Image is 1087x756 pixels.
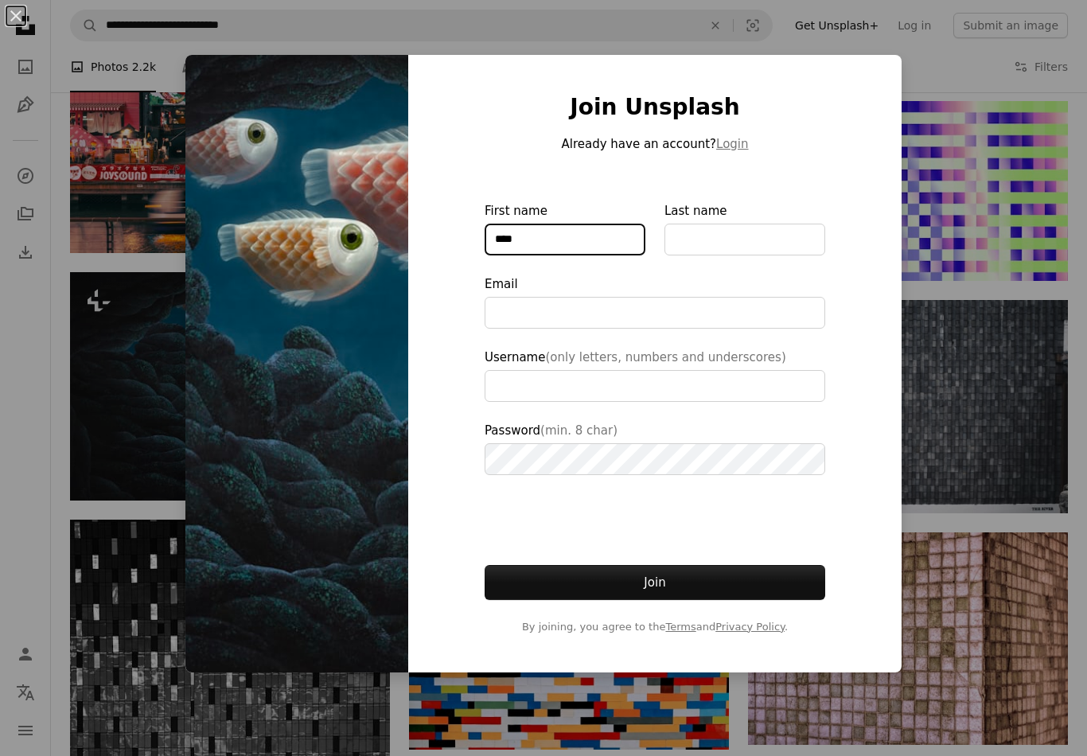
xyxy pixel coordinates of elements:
[185,55,408,673] img: premium_photo-1682308124282-46b81b6555e6
[485,565,825,600] button: Join
[485,421,825,475] label: Password
[485,224,645,255] input: First name
[485,348,825,402] label: Username
[485,93,825,122] h1: Join Unsplash
[485,297,825,329] input: Email
[485,134,825,154] p: Already have an account?
[485,443,825,475] input: Password(min. 8 char)
[485,370,825,402] input: Username(only letters, numbers and underscores)
[485,201,645,255] label: First name
[545,350,785,364] span: (only letters, numbers and underscores)
[665,621,695,633] a: Terms
[715,621,785,633] a: Privacy Policy
[664,224,825,255] input: Last name
[485,275,825,329] label: Email
[664,201,825,255] label: Last name
[540,423,618,438] span: (min. 8 char)
[716,134,748,154] button: Login
[485,619,825,635] span: By joining, you agree to the and .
